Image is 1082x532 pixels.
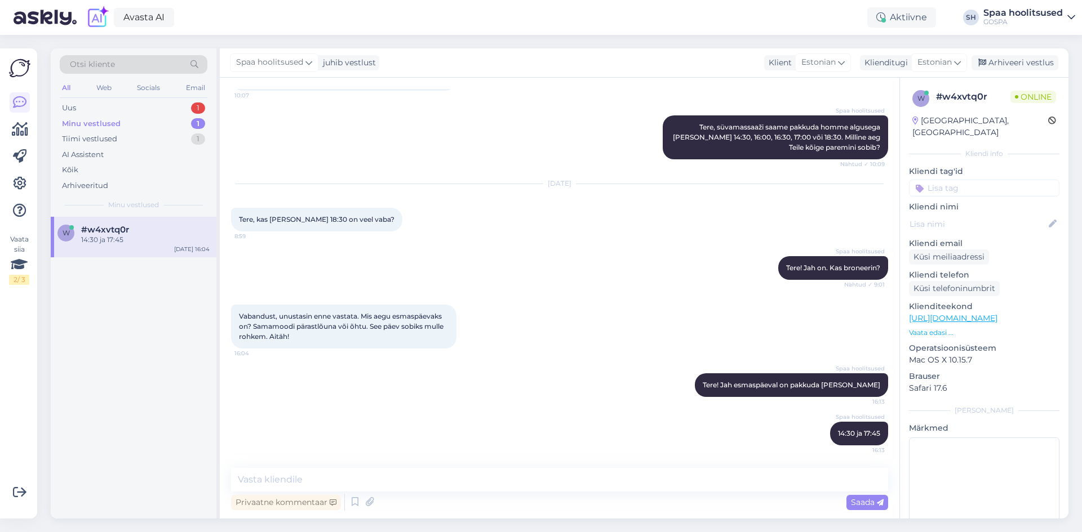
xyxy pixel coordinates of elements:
span: Nähtud ✓ 9:01 [842,280,885,289]
div: Tiimi vestlused [62,133,117,145]
a: Spaa hoolitsusedGOSPA [983,8,1075,26]
div: 14:30 ja 17:45 [81,235,210,245]
span: 14:30 ja 17:45 [838,429,880,437]
div: AI Assistent [62,149,104,160]
div: [PERSON_NAME] [909,405,1059,415]
div: Privaatne kommentaar [231,495,341,510]
p: Vaata edasi ... [909,328,1059,338]
p: Märkmed [909,422,1059,434]
div: Arhiveeri vestlus [972,55,1058,70]
span: Nähtud ✓ 10:09 [840,160,885,168]
p: Kliendi tag'id [909,166,1059,177]
div: [DATE] 16:04 [174,245,210,253]
span: 8:59 [234,232,277,240]
span: 16:04 [234,349,277,357]
div: Klienditugi [860,57,908,69]
span: w [917,94,925,102]
span: Estonian [917,56,952,69]
p: Operatsioonisüsteem [909,342,1059,354]
div: Socials [135,81,162,95]
div: 2 / 3 [9,275,29,285]
span: 16:13 [842,446,885,454]
span: Tere! Jah esmaspäeval on pakkuda [PERSON_NAME] [703,381,880,389]
span: Saada [851,497,884,507]
span: Spaa hoolitsused [836,247,885,256]
span: 10:07 [234,91,277,100]
div: Vaata siia [9,234,29,285]
span: Minu vestlused [108,200,159,210]
span: Estonian [801,56,836,69]
div: # w4xvtq0r [936,90,1010,104]
div: Minu vestlused [62,118,121,129]
div: Spaa hoolitsused [983,8,1063,17]
span: Spaa hoolitsused [836,364,885,373]
div: Email [184,81,207,95]
img: explore-ai [86,6,109,29]
div: Klient [764,57,792,69]
p: Brauser [909,370,1059,382]
div: SH [963,10,979,25]
a: Avasta AI [114,8,174,27]
div: Uus [62,102,76,114]
p: Kliendi nimi [909,201,1059,213]
div: Kõik [62,164,78,176]
span: 16:13 [842,397,885,406]
a: [URL][DOMAIN_NAME] [909,313,997,323]
input: Lisa nimi [910,218,1046,230]
span: Spaa hoolitsused [236,56,303,69]
span: Online [1010,91,1056,103]
span: Tere! Jah on. Kas broneerin? [786,263,880,272]
p: Kliendi email [909,238,1059,249]
span: Tere, kas [PERSON_NAME] 18:30 on veel vaba? [239,215,394,223]
div: Arhiveeritud [62,180,108,191]
div: 1 [191,102,205,114]
p: Safari 17.6 [909,382,1059,394]
div: 1 [191,118,205,129]
p: Kliendi telefon [909,269,1059,281]
div: Küsi telefoninumbrit [909,281,1000,296]
span: #w4xvtq0r [81,225,129,235]
span: Otsi kliente [70,59,115,70]
div: juhib vestlust [318,57,376,69]
span: w [63,229,70,237]
div: Küsi meiliaadressi [909,249,989,265]
input: Lisa tag [909,180,1059,196]
span: Tere, süvamassaaži saame pakkuda homme algusega [PERSON_NAME] 14:30, 16:00, 16:30, 17:00 või 18:3... [673,123,882,151]
div: GOSPA [983,17,1063,26]
div: 1 [191,133,205,145]
img: Askly Logo [9,57,30,79]
div: Kliendi info [909,149,1059,159]
div: Web [94,81,114,95]
p: Klienditeekond [909,301,1059,312]
div: [DATE] [231,178,888,189]
div: Aktiivne [867,7,936,28]
span: Spaa hoolitsused [836,106,885,115]
div: All [60,81,73,95]
span: Spaa hoolitsused [836,413,885,421]
p: Mac OS X 10.15.7 [909,354,1059,366]
div: [GEOGRAPHIC_DATA], [GEOGRAPHIC_DATA] [912,115,1048,138]
span: Vabandust, unustasin enne vastata. Mis aegu esmaspäevaks on? Samamoodi pärastlõuna või õhtu. See ... [239,312,445,341]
